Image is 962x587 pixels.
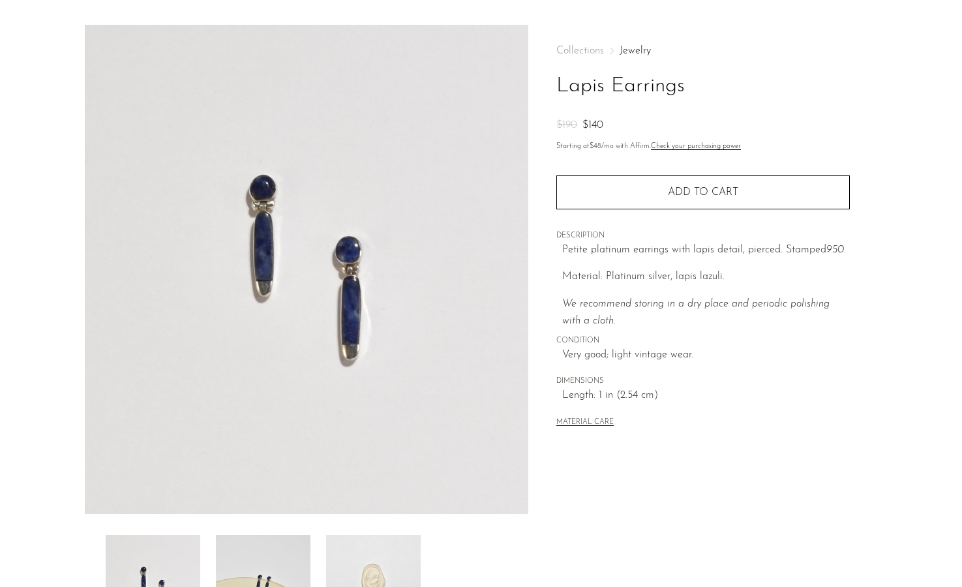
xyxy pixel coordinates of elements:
span: $190 [556,120,577,130]
p: Starting at /mo with Affirm. [556,141,850,153]
nav: Breadcrumbs [556,46,850,56]
em: We recommend storing in a dry place and periodic polishing with a cloth. [562,299,830,326]
span: Length: 1 in (2.54 cm) [562,387,850,404]
span: $140 [582,120,603,130]
a: Check your purchasing power - Learn more about Affirm Financing (opens in modal) [651,143,741,150]
p: Material: Platinum silver, lapis lazuli. [562,269,850,286]
img: Lapis Earrings [85,25,529,514]
span: $48 [590,143,601,150]
button: Add to cart [556,175,850,209]
h1: Lapis Earrings [556,70,850,103]
span: DIMENSIONS [556,376,850,387]
button: MATERIAL CARE [556,418,614,428]
em: 950. [826,245,846,255]
span: Very good; light vintage wear. [562,347,850,364]
a: Jewelry [620,46,651,56]
span: DESCRIPTION [556,230,850,242]
span: Collections [556,46,604,56]
span: CONDITION [556,335,850,347]
span: Add to cart [668,187,738,199]
p: Petite platinum earrings with lapis detail, pierced. Stamped [562,242,850,259]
